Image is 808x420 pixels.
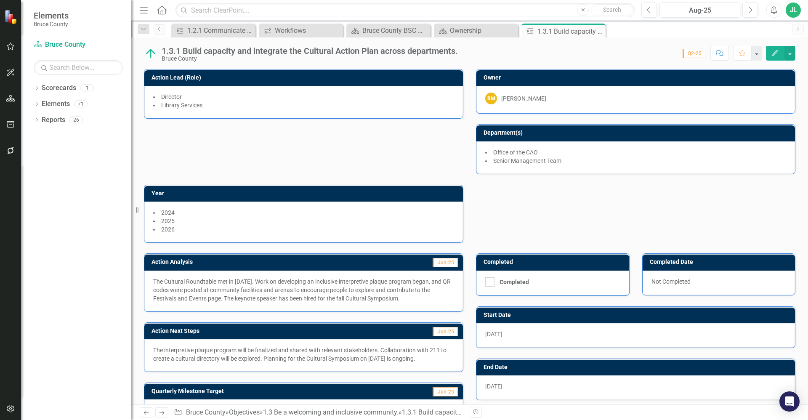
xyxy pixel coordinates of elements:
[537,26,603,37] div: 1.3.1 Build capacity and integrate the Cultural Action Plan across departments.
[485,331,502,338] span: [DATE]
[484,130,791,136] h3: Department(s)
[662,5,737,16] div: Aug-25
[493,157,561,164] span: Senior Management Team
[402,408,635,416] div: 1.3.1 Build capacity and integrate the Cultural Action Plan across departments.
[42,115,65,125] a: Reports
[80,85,94,92] div: 1
[779,391,800,412] div: Open Intercom Messenger
[263,408,399,416] a: 1.3 Be a welcoming and inclusive community.
[484,364,791,370] h3: End Date
[42,83,76,93] a: Scorecards
[261,25,341,36] a: Workflows
[187,25,253,36] div: 1.2.1 Communicate and collaborate on life stabilization and upstream initiatives that support com...
[151,74,459,81] h3: Action Lead (Role)
[786,3,801,18] button: JL
[485,383,502,390] span: [DATE]
[42,99,70,109] a: Elements
[162,46,458,56] div: 1.3.1 Build capacity and integrate the Cultural Action Plan across departments.
[485,93,497,104] div: BM
[162,56,458,62] div: Bruce County
[436,25,516,36] a: Ownership
[34,60,123,75] input: Search Below...
[74,101,88,108] div: 71
[591,4,633,16] button: Search
[683,49,705,58] span: Q2-25
[151,328,351,334] h3: Action Next Steps
[69,116,83,123] div: 26
[161,209,175,216] span: 2024
[650,259,791,265] h3: Completed Date
[151,388,377,394] h3: Quarterly Milestone Target
[659,3,740,18] button: Aug-25
[433,327,458,336] span: Jun-25
[151,190,459,197] h3: Year
[161,218,175,224] span: 2025
[643,271,795,295] div: Not Completed
[493,149,538,156] span: Office of the CAO
[144,47,157,60] img: On Track
[151,259,340,265] h3: Action Analysis
[175,3,635,18] input: Search ClearPoint...
[348,25,428,36] a: Bruce County BSC Welcome Page
[161,93,182,100] span: Director
[484,312,791,318] h3: Start Date
[161,226,175,233] span: 2026
[484,259,625,265] h3: Completed
[450,25,516,36] div: Ownership
[34,11,69,21] span: Elements
[34,21,69,27] small: Bruce County
[275,25,341,36] div: Workflows
[603,6,621,13] span: Search
[4,10,19,24] img: ClearPoint Strategy
[153,346,454,363] p: The interpretive plaque program will be finalized and shared with relevant stakeholders. Collabor...
[34,40,123,50] a: Bruce County
[501,94,546,103] div: [PERSON_NAME]
[362,25,428,36] div: Bruce County BSC Welcome Page
[153,277,454,303] p: The Cultural Roundtable met in [DATE]. Work on developing an inclusive interpretive plaque progra...
[173,25,253,36] a: 1.2.1 Communicate and collaborate on life stabilization and upstream initiatives that support com...
[484,74,791,81] h3: Owner
[229,408,260,416] a: Objectives
[186,408,226,416] a: Bruce County
[433,387,458,396] span: Jun-25
[174,408,463,417] div: » » »
[161,102,202,109] span: Library Services
[433,258,458,267] span: Jun-25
